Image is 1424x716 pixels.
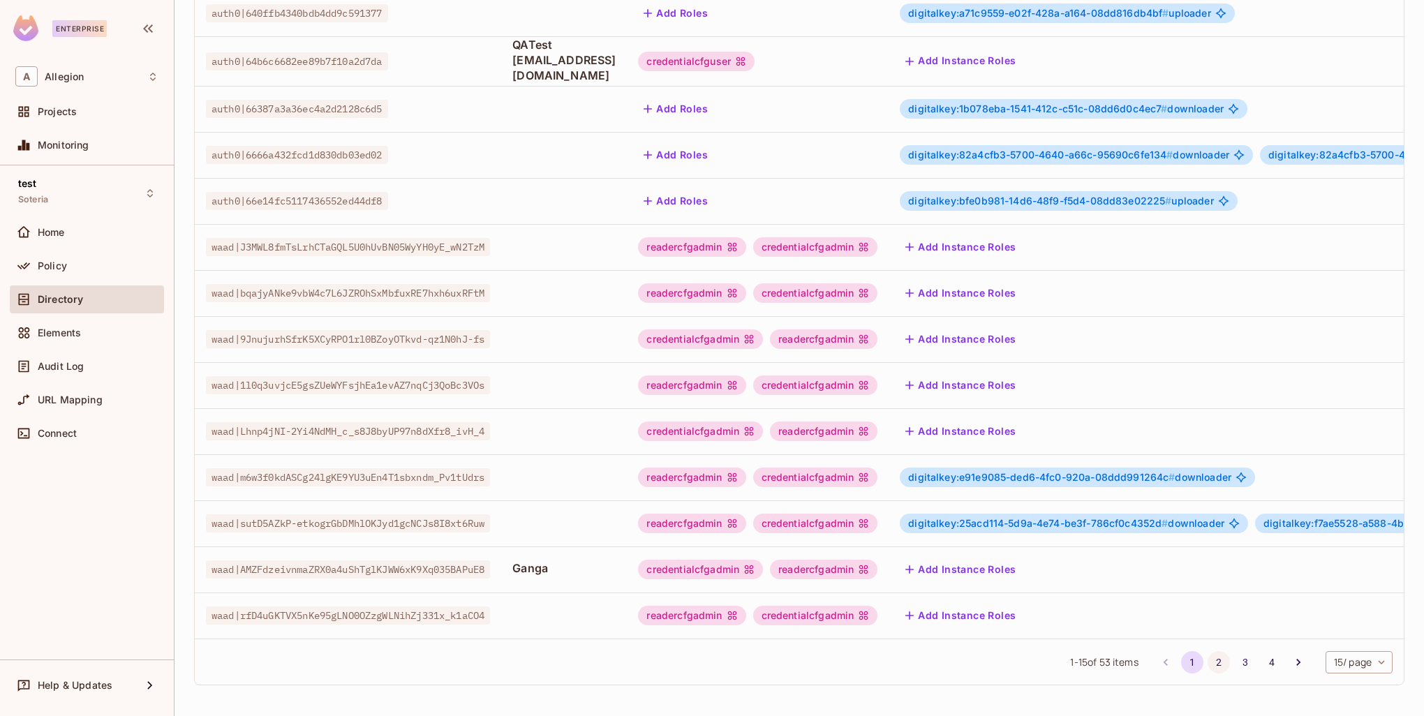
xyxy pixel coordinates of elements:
[206,238,490,256] span: waad|J3MWL8fmTsLrhCTaGQL5U0hUvBN05WyYH0yE_wN2TzM
[206,606,490,625] span: waad|rfD4uGKTVX5nKe95gLNO0OZzgWLNihZj331x_k1aCO4
[512,37,616,83] span: QATest [EMAIL_ADDRESS][DOMAIN_NAME]
[13,15,38,41] img: SReyMgAAAABJRU5ErkJggg==
[638,468,746,487] div: readercfgadmin
[1165,195,1171,207] span: #
[512,560,616,576] span: Ganga
[638,190,713,212] button: Add Roles
[638,329,763,349] div: credentialcfgadmin
[1208,651,1230,673] button: Go to page 2
[1287,651,1310,673] button: Go to next page
[753,237,878,257] div: credentialcfgadmin
[900,282,1021,304] button: Add Instance Roles
[770,560,877,579] div: readercfgadmin
[908,517,1168,529] span: digitalkey:25acd114-5d9a-4e74-be3f-786cf0c4352d
[908,149,1229,161] span: downloader
[1234,651,1256,673] button: Go to page 3
[638,606,746,625] div: readercfgadmin
[638,144,713,166] button: Add Roles
[638,283,746,303] div: readercfgadmin
[38,294,83,305] span: Directory
[900,50,1021,73] button: Add Instance Roles
[638,560,763,579] div: credentialcfgadmin
[206,560,490,579] span: waad|AMZFdzeivnmaZRX0a4uShTglKJWW6xK9Xq035BAPuE8
[1152,651,1312,673] nav: pagination navigation
[38,680,112,691] span: Help & Updates
[638,52,755,71] div: credentialcfguser
[1181,651,1203,673] button: page 1
[908,103,1224,114] span: downloader
[638,237,746,257] div: readercfgadmin
[206,330,490,348] span: waad|9JnujurhSfrK5XCyRPO1rl0BZoyOTkvd-qz1N0hJ-fs
[45,71,84,82] span: Workspace: Allegion
[206,376,490,394] span: waad|1l0q3uvjcE5gsZUeWYFsjhEa1evAZ7nqCj3QoBc3VOs
[206,468,490,486] span: waad|m6w3f0kdASCg24lgKE9YU3uEn4T1sbxndm_Pv1tUdrs
[908,8,1210,19] span: uploader
[206,52,388,70] span: auth0|64b6c6682ee89b7f10a2d7da
[908,195,1171,207] span: digitalkey:bfe0b981-14d6-48f9-f5d4-08dd83e02225
[38,106,77,117] span: Projects
[1161,103,1167,114] span: #
[1070,655,1138,670] span: 1 - 15 of 53 items
[770,422,877,441] div: readercfgadmin
[206,284,490,302] span: waad|bqajyANke9vbW4c7L6JZROhSxMbfuxRE7hxh6uxRFtM
[908,103,1167,114] span: digitalkey:1b078eba-1541-412c-c51c-08dd6d0c4ec7
[908,472,1231,483] span: downloader
[206,514,490,532] span: waad|sutD5AZkP-etkogrGbDMhlOKJyd1gcNCJs8I8xt6Ruw
[908,149,1173,161] span: digitalkey:82a4cfb3-5700-4640-a66c-95690c6fe134
[753,606,878,625] div: credentialcfgadmin
[770,329,877,349] div: readercfgadmin
[1162,517,1168,529] span: #
[38,394,103,405] span: URL Mapping
[900,604,1021,627] button: Add Instance Roles
[1326,651,1393,673] div: 15 / page
[15,66,38,87] span: A
[638,375,746,395] div: readercfgadmin
[18,178,37,189] span: test
[638,2,713,24] button: Add Roles
[38,327,81,338] span: Elements
[908,518,1224,529] span: downloader
[753,283,878,303] div: credentialcfgadmin
[638,422,763,441] div: credentialcfgadmin
[908,195,1213,207] span: uploader
[900,328,1021,350] button: Add Instance Roles
[38,361,84,372] span: Audit Log
[900,236,1021,258] button: Add Instance Roles
[638,98,713,120] button: Add Roles
[52,20,107,37] div: Enterprise
[753,468,878,487] div: credentialcfgadmin
[900,420,1021,442] button: Add Instance Roles
[38,227,65,238] span: Home
[38,260,67,271] span: Policy
[753,514,878,533] div: credentialcfgadmin
[206,422,490,440] span: waad|Lhnp4jNI-2Yi4NdMH_c_s8J8byUP97n8dXfr8_ivH_4
[900,374,1021,396] button: Add Instance Roles
[1169,471,1175,483] span: #
[1162,7,1169,19] span: #
[638,514,746,533] div: readercfgadmin
[38,428,77,439] span: Connect
[1166,149,1173,161] span: #
[18,194,48,205] span: Soteria
[908,7,1169,19] span: digitalkey:a71c9559-e02f-428a-a164-08dd816db4bf
[206,100,388,118] span: auth0|66387a3a36ec4a2d2128c6d5
[206,146,388,164] span: auth0|6666a432fcd1d830db03ed02
[1261,651,1283,673] button: Go to page 4
[908,471,1175,483] span: digitalkey:e91e9085-ded6-4fc0-920a-08ddd991264c
[900,558,1021,581] button: Add Instance Roles
[206,192,388,210] span: auth0|66e14fc5117436552ed44df8
[38,140,89,151] span: Monitoring
[206,4,388,22] span: auth0|640ffb4340bdb4dd9c591377
[753,375,878,395] div: credentialcfgadmin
